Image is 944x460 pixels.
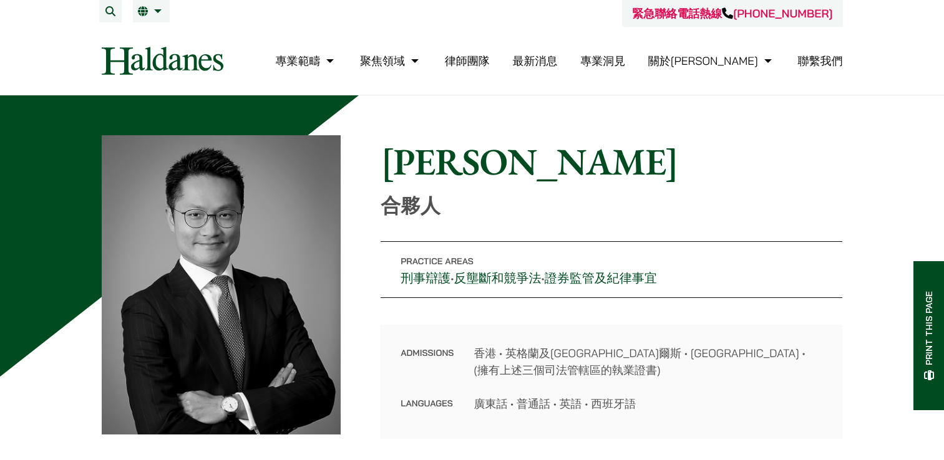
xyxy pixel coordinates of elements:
[381,139,842,184] h1: [PERSON_NAME]
[545,270,657,286] a: 證券監管及紀律事宜
[275,54,337,68] a: 專業範疇
[102,47,223,75] img: Logo of Haldanes
[474,395,822,412] dd: 廣東話 • 普通話 • 英語 • 西班牙語
[632,6,832,21] a: 緊急聯絡電話熱線[PHONE_NUMBER]
[381,241,842,298] p: • •
[512,54,557,68] a: 最新消息
[445,54,490,68] a: 律師團隊
[138,6,165,16] a: 繁
[401,395,454,412] dt: Languages
[401,345,454,395] dt: Admissions
[401,256,474,267] span: Practice Areas
[381,194,842,218] p: 合夥人
[580,54,625,68] a: 專業洞見
[798,54,843,68] a: 聯繫我們
[360,54,422,68] a: 聚焦領域
[401,270,450,286] a: 刑事辯護
[454,270,542,286] a: 反壟斷和競爭法
[474,345,822,378] dd: 香港 • 英格蘭及[GEOGRAPHIC_DATA]爾斯 • [GEOGRAPHIC_DATA] • (擁有上述三個司法管轄區的執業證書)
[648,54,775,68] a: 關於何敦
